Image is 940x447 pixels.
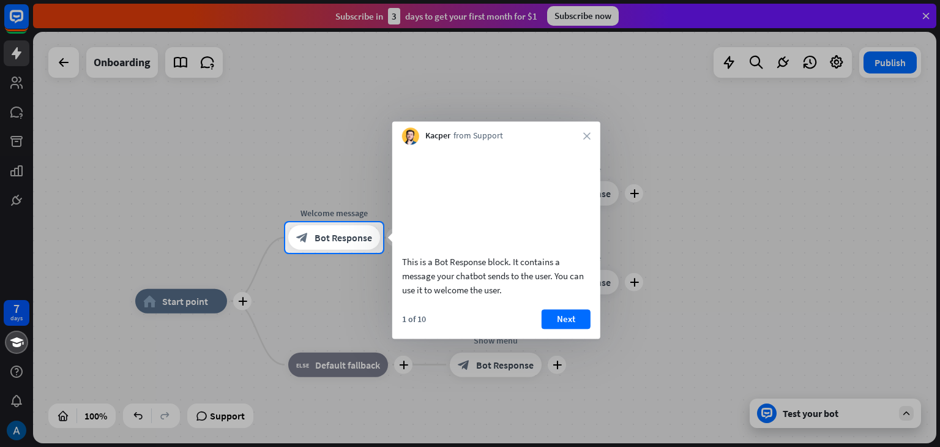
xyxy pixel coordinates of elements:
i: close [583,132,591,140]
div: This is a Bot Response block. It contains a message your chatbot sends to the user. You can use i... [402,255,591,297]
span: from Support [453,130,503,143]
span: Kacper [425,130,450,143]
button: Next [542,309,591,329]
span: Bot Response [315,231,372,244]
button: Open LiveChat chat widget [10,5,47,42]
i: block_bot_response [296,231,308,244]
div: 1 of 10 [402,314,426,325]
